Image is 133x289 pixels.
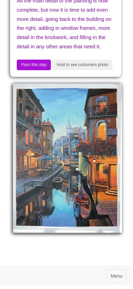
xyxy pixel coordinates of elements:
span: Menu [112,277,124,282]
button: Menu [108,273,128,286]
img: Then came the pathway, railings and umbrellas [13,85,123,236]
button: Hold to see customers photo [53,60,114,71]
button: Paint this step [17,60,51,71]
